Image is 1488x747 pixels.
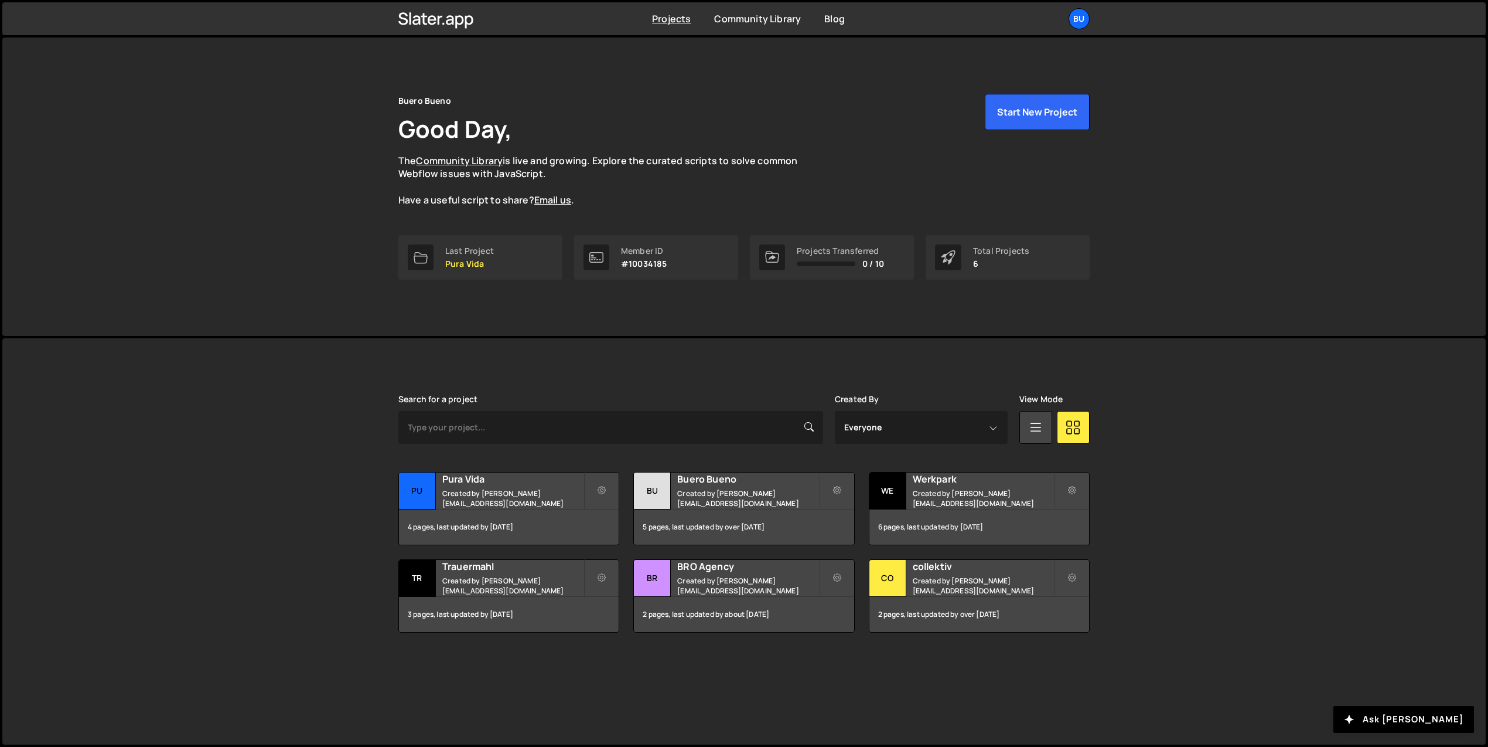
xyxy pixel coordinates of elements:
small: Created by [PERSON_NAME][EMAIL_ADDRESS][DOMAIN_NAME] [677,576,818,596]
a: Email us [534,193,571,206]
a: We Werkpark Created by [PERSON_NAME][EMAIL_ADDRESS][DOMAIN_NAME] 6 pages, last updated by [DATE] [869,472,1090,545]
div: Tr [399,560,436,597]
div: 4 pages, last updated by [DATE] [399,510,619,545]
div: BR [634,560,671,597]
small: Created by [PERSON_NAME][EMAIL_ADDRESS][DOMAIN_NAME] [677,488,818,508]
button: Ask [PERSON_NAME] [1333,706,1474,733]
h2: BRO Agency [677,560,818,573]
h2: Trauermahl [442,560,583,573]
label: View Mode [1019,395,1063,404]
label: Created By [835,395,879,404]
a: Pu Pura Vida Created by [PERSON_NAME][EMAIL_ADDRESS][DOMAIN_NAME] 4 pages, last updated by [DATE] [398,472,619,545]
div: 6 pages, last updated by [DATE] [869,510,1089,545]
a: Community Library [714,12,801,25]
h2: collektiv [913,560,1054,573]
a: Tr Trauermahl Created by [PERSON_NAME][EMAIL_ADDRESS][DOMAIN_NAME] 3 pages, last updated by [DATE] [398,559,619,633]
h2: Werkpark [913,473,1054,485]
h2: Buero Bueno [677,473,818,485]
div: 3 pages, last updated by [DATE] [399,597,619,632]
h2: Pura Vida [442,473,583,485]
input: Type your project... [398,411,823,444]
p: The is live and growing. Explore the curated scripts to solve common Webflow issues with JavaScri... [398,154,820,207]
span: 0 / 10 [862,259,884,269]
h1: Good Day, [398,113,512,145]
a: Bu Buero Bueno Created by [PERSON_NAME][EMAIL_ADDRESS][DOMAIN_NAME] 5 pages, last updated by over... [633,472,854,545]
a: Community Library [416,154,503,167]
div: Pu [399,473,436,510]
div: 5 pages, last updated by over [DATE] [634,510,854,545]
a: co collektiv Created by [PERSON_NAME][EMAIL_ADDRESS][DOMAIN_NAME] 2 pages, last updated by over [... [869,559,1090,633]
div: Bu [634,473,671,510]
div: Total Projects [973,246,1029,256]
p: #10034185 [621,259,667,269]
div: Last Project [445,246,494,256]
label: Search for a project [398,395,477,404]
a: Bu [1069,8,1090,29]
small: Created by [PERSON_NAME][EMAIL_ADDRESS][DOMAIN_NAME] [913,576,1054,596]
small: Created by [PERSON_NAME][EMAIL_ADDRESS][DOMAIN_NAME] [442,488,583,508]
small: Created by [PERSON_NAME][EMAIL_ADDRESS][DOMAIN_NAME] [442,576,583,596]
div: 2 pages, last updated by about [DATE] [634,597,854,632]
small: Created by [PERSON_NAME][EMAIL_ADDRESS][DOMAIN_NAME] [913,488,1054,508]
div: Buero Bueno [398,94,451,108]
div: We [869,473,906,510]
a: BR BRO Agency Created by [PERSON_NAME][EMAIL_ADDRESS][DOMAIN_NAME] 2 pages, last updated by about... [633,559,854,633]
a: Last Project Pura Vida [398,235,562,280]
div: 2 pages, last updated by over [DATE] [869,597,1089,632]
div: Projects Transferred [797,246,884,256]
p: Pura Vida [445,259,494,269]
div: co [869,560,906,597]
button: Start New Project [985,94,1090,130]
a: Blog [824,12,845,25]
p: 6 [973,259,1029,269]
div: Member ID [621,246,667,256]
a: Projects [652,12,691,25]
